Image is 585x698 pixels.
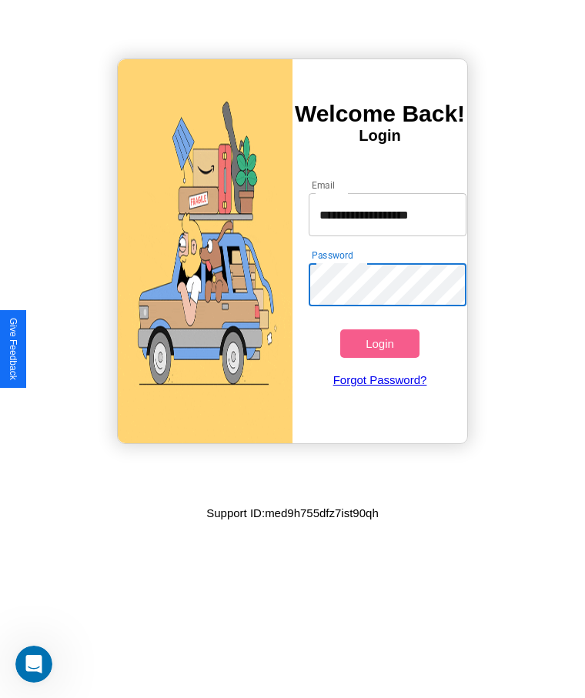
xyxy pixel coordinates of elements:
[340,329,419,358] button: Login
[292,127,467,145] h4: Login
[15,646,52,683] iframe: Intercom live chat
[312,179,336,192] label: Email
[8,318,18,380] div: Give Feedback
[206,503,379,523] p: Support ID: med9h755dfz7ist90qh
[312,249,353,262] label: Password
[301,358,458,402] a: Forgot Password?
[118,59,292,443] img: gif
[292,101,467,127] h3: Welcome Back!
